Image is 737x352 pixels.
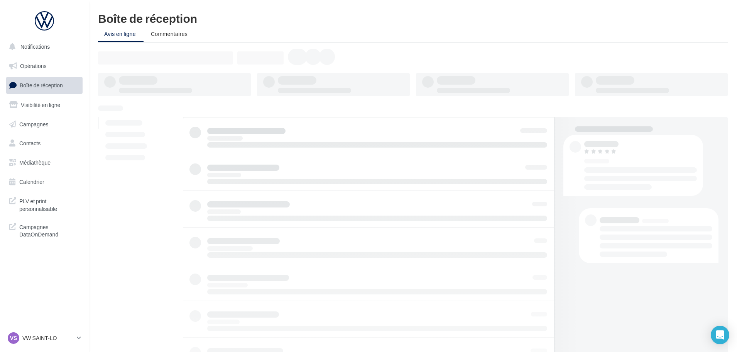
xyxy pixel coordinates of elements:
[19,140,41,146] span: Contacts
[20,43,50,50] span: Notifications
[20,82,63,88] span: Boîte de réception
[21,102,60,108] span: Visibilité en ligne
[19,179,44,185] span: Calendrier
[5,155,84,171] a: Médiathèque
[5,135,84,151] a: Contacts
[711,326,729,344] div: Open Intercom Messenger
[98,12,728,24] div: Boîte de réception
[19,121,49,127] span: Campagnes
[5,39,81,55] button: Notifications
[5,193,84,216] a: PLV et print personnalisable
[5,116,84,133] a: Campagnes
[22,334,74,342] p: VW SAINT-LO
[5,77,84,94] a: Boîte de réception
[5,97,84,113] a: Visibilité en ligne
[6,331,83,345] a: VS VW SAINT-LO
[5,174,84,190] a: Calendrier
[10,334,17,342] span: VS
[5,58,84,74] a: Opérations
[20,63,46,69] span: Opérations
[151,31,188,37] span: Commentaires
[19,196,79,213] span: PLV et print personnalisable
[19,159,51,166] span: Médiathèque
[19,222,79,238] span: Campagnes DataOnDemand
[5,219,84,241] a: Campagnes DataOnDemand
